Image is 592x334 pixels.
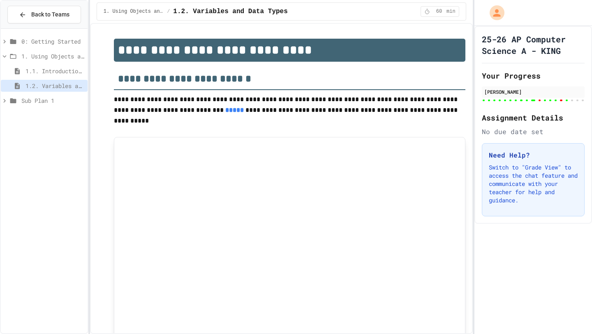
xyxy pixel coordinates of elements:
[31,10,69,19] span: Back to Teams
[481,3,506,22] div: My Account
[489,163,578,204] p: Switch to "Grade View" to access the chat feature and communicate with your teacher for help and ...
[482,33,585,56] h1: 25-26 AP Computer Science A - KING
[482,70,585,81] h2: Your Progress
[25,67,84,75] span: 1.1. Introduction to Algorithms, Programming, and Compilers
[21,52,84,60] span: 1. Using Objects and Methods
[104,8,164,15] span: 1. Using Objects and Methods
[557,301,584,326] iframe: chat widget
[484,88,582,95] div: [PERSON_NAME]
[7,6,81,23] button: Back to Teams
[489,150,578,160] h3: Need Help?
[482,112,585,123] h2: Assignment Details
[524,265,584,300] iframe: chat widget
[167,8,170,15] span: /
[25,81,84,90] span: 1.2. Variables and Data Types
[432,8,446,15] span: 60
[482,127,585,137] div: No due date set
[21,37,84,46] span: 0: Getting Started
[446,8,456,15] span: min
[21,96,84,105] span: Sub Plan 1
[173,7,287,16] span: 1.2. Variables and Data Types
